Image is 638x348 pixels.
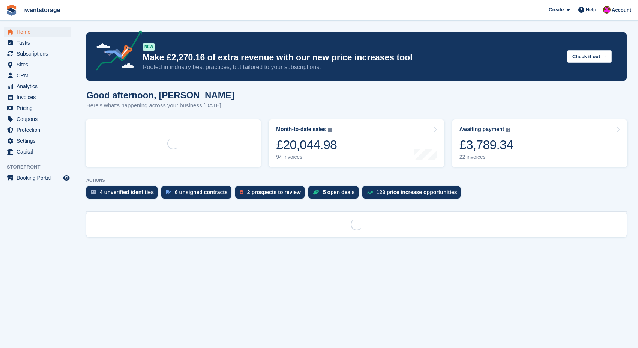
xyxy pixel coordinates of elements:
[240,190,243,194] img: prospect-51fa495bee0391a8d652442698ab0144808aea92771e9ea1ae160a38d050c398.svg
[276,126,326,133] div: Month-to-date sales
[17,92,62,102] span: Invoices
[459,137,513,152] div: £3,789.34
[235,186,308,202] a: 2 prospects to review
[4,70,71,81] a: menu
[603,6,611,14] img: Jonathan
[276,154,337,160] div: 94 invoices
[17,173,62,183] span: Booking Portal
[4,125,71,135] a: menu
[549,6,564,14] span: Create
[586,6,596,14] span: Help
[4,27,71,37] a: menu
[276,137,337,152] div: £20,044.98
[269,119,444,167] a: Month-to-date sales £20,044.98 94 invoices
[17,103,62,113] span: Pricing
[459,126,504,133] div: Awaiting payment
[175,189,228,195] div: 6 unsigned contracts
[459,154,513,160] div: 22 invoices
[4,146,71,157] a: menu
[367,191,373,194] img: price_increase_opportunities-93ffe204e8149a01c8c9dc8f82e8f89637d9d84a8eef4429ea346261dce0b2c0.svg
[506,128,510,132] img: icon-info-grey-7440780725fd019a000dd9b08b2336e03edf1995a4989e88bcd33f0948082b44.svg
[62,173,71,182] a: Preview store
[4,114,71,124] a: menu
[90,30,142,73] img: price-adjustments-announcement-icon-8257ccfd72463d97f412b2fc003d46551f7dbcb40ab6d574587a9cd5c0d94...
[4,92,71,102] a: menu
[4,59,71,70] a: menu
[323,189,355,195] div: 5 open deals
[4,103,71,113] a: menu
[86,90,234,100] h1: Good afternoon, [PERSON_NAME]
[17,38,62,48] span: Tasks
[17,136,62,146] span: Settings
[20,4,63,16] a: iwantstorage
[17,59,62,70] span: Sites
[143,43,155,51] div: NEW
[7,163,75,171] span: Storefront
[567,50,612,63] button: Check it out →
[161,186,235,202] a: 6 unsigned contracts
[328,128,332,132] img: icon-info-grey-7440780725fd019a000dd9b08b2336e03edf1995a4989e88bcd33f0948082b44.svg
[4,173,71,183] a: menu
[17,114,62,124] span: Coupons
[377,189,457,195] div: 123 price increase opportunities
[6,5,17,16] img: stora-icon-8386f47178a22dfd0bd8f6a31ec36ba5ce8667c1dd55bd0f319d3a0aa187defe.svg
[4,81,71,92] a: menu
[17,48,62,59] span: Subscriptions
[86,178,627,183] p: ACTIONS
[143,63,561,71] p: Rooted in industry best practices, but tailored to your subscriptions.
[308,186,362,202] a: 5 open deals
[17,27,62,37] span: Home
[86,101,234,110] p: Here's what's happening across your business [DATE]
[166,190,171,194] img: contract_signature_icon-13c848040528278c33f63329250d36e43548de30e8caae1d1a13099fd9432cc5.svg
[17,146,62,157] span: Capital
[4,48,71,59] a: menu
[247,189,301,195] div: 2 prospects to review
[4,38,71,48] a: menu
[86,186,161,202] a: 4 unverified identities
[91,190,96,194] img: verify_identity-adf6edd0f0f0b5bbfe63781bf79b02c33cf7c696d77639b501bdc392416b5a36.svg
[100,189,154,195] div: 4 unverified identities
[612,6,631,14] span: Account
[143,52,561,63] p: Make £2,270.16 of extra revenue with our new price increases tool
[4,136,71,146] a: menu
[17,81,62,92] span: Analytics
[452,119,627,167] a: Awaiting payment £3,789.34 22 invoices
[17,125,62,135] span: Protection
[313,190,319,195] img: deal-1b604bf984904fb50ccaf53a9ad4b4a5d6e5aea283cecdc64d6e3604feb123c2.svg
[362,186,465,202] a: 123 price increase opportunities
[17,70,62,81] span: CRM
